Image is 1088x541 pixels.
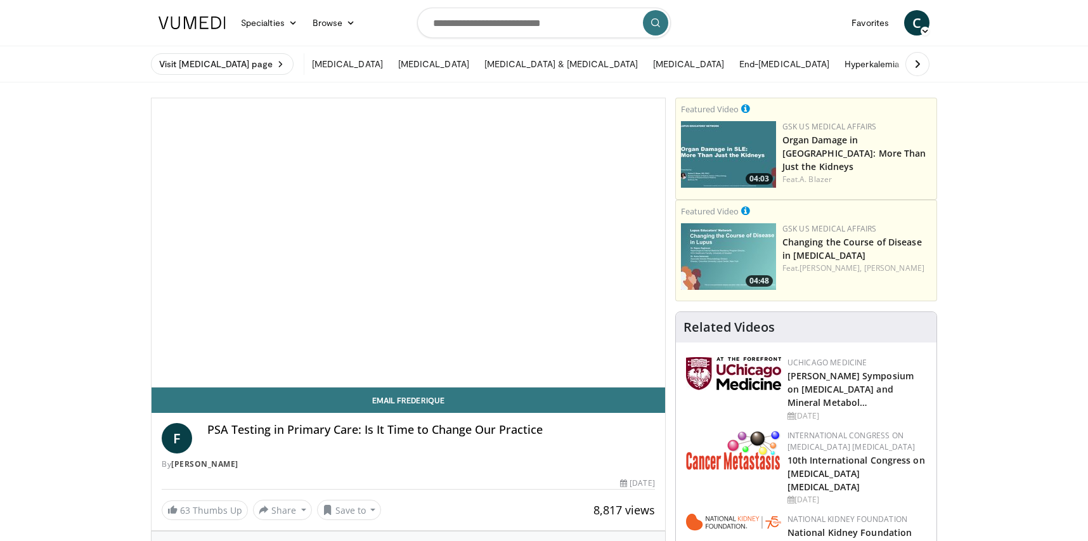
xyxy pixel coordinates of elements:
[681,121,776,188] a: 04:03
[782,121,877,132] a: GSK US Medical Affairs
[787,430,916,452] a: International Congress on [MEDICAL_DATA] [MEDICAL_DATA]
[391,51,477,77] a: [MEDICAL_DATA]
[593,502,655,518] span: 8,817 views
[681,205,739,217] small: Featured Video
[162,423,192,453] a: F
[782,174,931,185] div: Feat.
[233,10,305,36] a: Specialties
[732,51,837,77] a: End-[MEDICAL_DATA]
[681,223,776,290] a: 04:48
[681,103,739,115] small: Featured Video
[787,357,867,368] a: UChicago Medicine
[162,500,248,520] a: 63 Thumbs Up
[151,53,294,75] a: Visit [MEDICAL_DATA] page
[152,388,665,413] a: Email Frederique
[686,357,781,390] img: 5f87bdfb-7fdf-48f0-85f3-b6bcda6427bf.jpg.150x105_q85_autocrop_double_scale_upscale_version-0.2.jpg
[417,8,671,38] input: Search topics, interventions
[681,223,776,290] img: 617c1126-5952-44a1-b66c-75ce0166d71c.png.150x105_q85_crop-smart_upscale.jpg
[207,423,655,437] h4: PSA Testing in Primary Care: Is It Time to Change Our Practice
[620,478,654,489] div: [DATE]
[477,51,645,77] a: [MEDICAL_DATA] & [MEDICAL_DATA]
[787,410,926,422] div: [DATE]
[683,320,775,335] h4: Related Videos
[782,134,926,173] a: Organ Damage in [GEOGRAPHIC_DATA]: More Than Just the Kidneys
[152,98,665,388] video-js: Video Player
[171,459,238,469] a: [PERSON_NAME]
[800,174,832,185] a: A. Blazer
[746,275,773,287] span: 04:48
[787,494,926,505] div: [DATE]
[904,10,929,36] a: C
[746,173,773,185] span: 04:03
[304,51,391,77] a: [MEDICAL_DATA]
[837,51,907,77] a: Hyperkalemia
[686,430,781,470] img: 6ff8bc22-9509-4454-a4f8-ac79dd3b8976.png.150x105_q85_autocrop_double_scale_upscale_version-0.2.png
[787,370,914,408] a: [PERSON_NAME] Symposium on [MEDICAL_DATA] and Mineral Metabol…
[180,504,190,516] span: 63
[864,263,924,273] a: [PERSON_NAME]
[800,263,862,273] a: [PERSON_NAME],
[645,51,732,77] a: [MEDICAL_DATA]
[159,16,226,29] img: VuMedi Logo
[787,454,925,493] a: 10th International Congress on [MEDICAL_DATA] [MEDICAL_DATA]
[787,514,907,525] a: National Kidney Foundation
[162,459,655,470] div: By
[782,223,877,234] a: GSK US Medical Affairs
[681,121,776,188] img: e91ec583-8f54-4b52-99b4-be941cf021de.png.150x105_q85_crop-smart_upscale.jpg
[782,263,931,274] div: Feat.
[317,500,382,520] button: Save to
[844,10,897,36] a: Favorites
[782,236,922,261] a: Changing the Course of Disease in [MEDICAL_DATA]
[253,500,312,520] button: Share
[305,10,363,36] a: Browse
